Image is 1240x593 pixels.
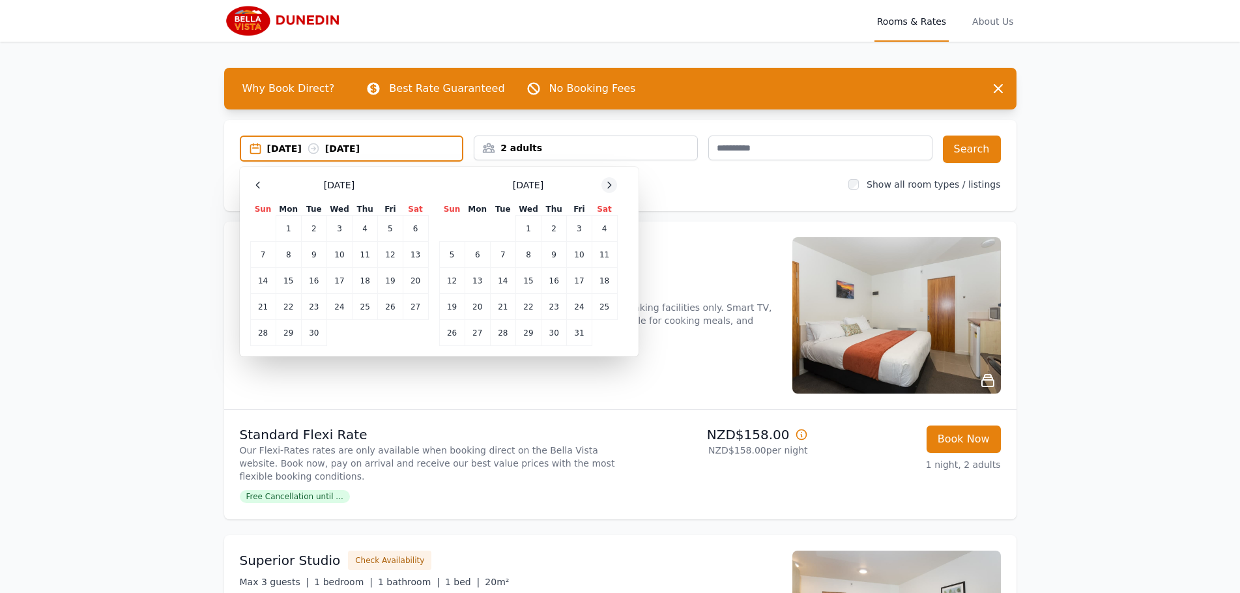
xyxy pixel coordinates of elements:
td: 1 [515,216,541,242]
p: NZD$158.00 [626,426,808,444]
td: 16 [541,268,567,294]
p: No Booking Fees [549,81,636,96]
p: Standard Flexi Rate [240,426,615,444]
th: Fri [378,203,403,216]
span: 1 bedroom | [314,577,373,587]
th: Thu [353,203,378,216]
span: [DATE] [324,179,354,192]
td: 5 [439,242,465,268]
td: 21 [250,294,276,320]
td: 20 [403,268,428,294]
td: 20 [465,294,490,320]
td: 12 [439,268,465,294]
button: Check Availability [348,551,431,570]
td: 3 [326,216,352,242]
p: Best Rate Guaranteed [389,81,504,96]
td: 3 [567,216,592,242]
img: Bella Vista Dunedin [224,5,349,36]
td: 17 [567,268,592,294]
span: 1 bathroom | [378,577,440,587]
td: 2 [301,216,326,242]
td: 6 [403,216,428,242]
td: 24 [326,294,352,320]
p: 1 night, 2 adults [818,458,1001,471]
td: 25 [592,294,617,320]
p: Our Flexi-Rates rates are only available when booking direct on the Bella Vista website. Book now... [240,444,615,483]
h3: Superior Studio [240,551,341,570]
td: 2 [541,216,567,242]
th: Sat [592,203,617,216]
td: 24 [567,294,592,320]
td: 4 [353,216,378,242]
td: 21 [490,294,515,320]
td: 28 [490,320,515,346]
td: 23 [541,294,567,320]
td: 26 [439,320,465,346]
span: Why Book Direct? [232,76,345,102]
td: 26 [378,294,403,320]
td: 13 [403,242,428,268]
td: 22 [276,294,301,320]
label: Show all room types / listings [867,179,1000,190]
span: Free Cancellation until ... [240,490,350,503]
td: 8 [515,242,541,268]
th: Thu [541,203,567,216]
td: 13 [465,268,490,294]
td: 27 [403,294,428,320]
div: [DATE] [DATE] [267,142,463,155]
th: Sun [439,203,465,216]
td: 31 [567,320,592,346]
th: Tue [301,203,326,216]
td: 30 [541,320,567,346]
td: 17 [326,268,352,294]
td: 5 [378,216,403,242]
th: Sun [250,203,276,216]
th: Sat [403,203,428,216]
td: 19 [378,268,403,294]
td: 12 [378,242,403,268]
td: 19 [439,294,465,320]
span: 20m² [485,577,509,587]
th: Wed [515,203,541,216]
td: 10 [567,242,592,268]
th: Mon [276,203,301,216]
td: 11 [353,242,378,268]
td: 29 [515,320,541,346]
td: 14 [250,268,276,294]
td: 7 [250,242,276,268]
th: Fri [567,203,592,216]
span: [DATE] [513,179,543,192]
th: Mon [465,203,490,216]
td: 7 [490,242,515,268]
td: 15 [276,268,301,294]
td: 15 [515,268,541,294]
span: 1 bed | [445,577,480,587]
div: 2 adults [474,141,697,154]
span: Max 3 guests | [240,577,310,587]
td: 25 [353,294,378,320]
th: Wed [326,203,352,216]
button: Search [943,136,1001,163]
td: 16 [301,268,326,294]
td: 1 [276,216,301,242]
p: NZD$158.00 per night [626,444,808,457]
td: 18 [353,268,378,294]
td: 29 [276,320,301,346]
td: 9 [301,242,326,268]
td: 30 [301,320,326,346]
td: 27 [465,320,490,346]
td: 11 [592,242,617,268]
td: 9 [541,242,567,268]
td: 14 [490,268,515,294]
td: 18 [592,268,617,294]
td: 28 [250,320,276,346]
button: Book Now [927,426,1001,453]
td: 23 [301,294,326,320]
td: 22 [515,294,541,320]
td: 6 [465,242,490,268]
th: Tue [490,203,515,216]
td: 8 [276,242,301,268]
td: 10 [326,242,352,268]
td: 4 [592,216,617,242]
